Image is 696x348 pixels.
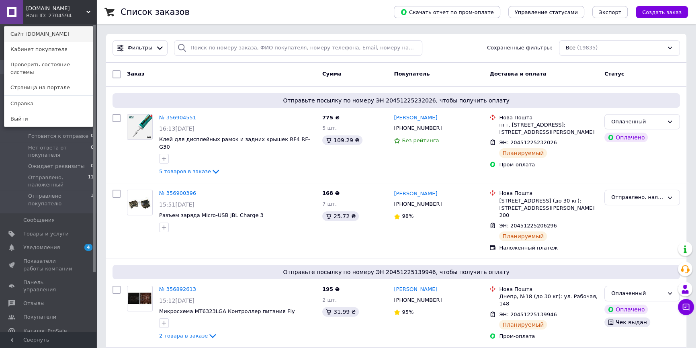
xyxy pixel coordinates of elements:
[26,5,86,12] span: MobilePlus.kh.ua
[159,125,194,132] span: 16:13[DATE]
[577,45,598,51] span: (19835)
[394,6,500,18] button: Скачать отчет по пром-оплате
[592,6,628,18] button: Экспорт
[489,71,546,77] span: Доставка и оплата
[4,111,93,127] a: Выйти
[322,190,340,196] span: 168 ₴
[127,190,153,215] a: Фото товару
[159,168,221,174] a: 5 товаров в заказе
[499,244,598,252] div: Наложенный платеж
[159,115,196,121] a: № 356904551
[91,144,94,159] span: 0
[116,268,677,276] span: Отправьте посылку по номеру ЭН 20451225139946, чтобы получить оплату
[23,244,60,251] span: Уведомления
[499,121,598,136] div: пгт. [STREET_ADDRESS]: [STREET_ADDRESS][PERSON_NAME]
[604,71,624,77] span: Статус
[23,217,55,224] span: Сообщения
[322,201,337,207] span: 7 шт.
[26,12,60,19] div: Ваш ID: 2704594
[127,292,152,306] img: Фото товару
[159,286,196,292] a: № 356892613
[611,118,663,126] div: Оплаченный
[91,163,94,170] span: 0
[599,9,621,15] span: Экспорт
[636,6,688,18] button: Создать заказ
[392,295,443,305] div: [PHONE_NUMBER]
[604,305,648,314] div: Оплачено
[508,6,584,18] button: Управление статусами
[4,57,93,80] a: Проверить состояние системы
[499,320,547,330] div: Планируемый
[4,42,93,57] a: Кабинет покупателя
[28,133,88,140] span: Готовится к отправке
[91,192,94,207] span: 3
[322,135,362,145] div: 109.29 ₴
[394,114,437,122] a: [PERSON_NAME]
[392,199,443,209] div: [PHONE_NUMBER]
[127,193,152,212] img: Фото товару
[91,133,94,140] span: 0
[159,168,211,174] span: 5 товаров в заказе
[394,71,430,77] span: Покупатель
[611,289,663,298] div: Оплаченный
[159,201,194,208] span: 15:51[DATE]
[678,299,694,315] button: Чат с покупателем
[499,161,598,168] div: Пром-оплата
[322,125,337,131] span: 5 шт.
[499,333,598,340] div: Пром-оплата
[499,197,598,219] div: [STREET_ADDRESS] (до 30 кг): [STREET_ADDRESS][PERSON_NAME] 200
[159,333,208,339] span: 2 товара в заказе
[127,114,153,140] a: Фото товару
[499,293,598,307] div: Днепр, №18 (до 30 кг): ул. Рабочая, 148
[121,7,190,17] h1: Список заказов
[28,144,91,159] span: Нет ответа от покупателя
[499,286,598,293] div: Нова Пошта
[174,40,423,56] input: Поиск по номеру заказа, ФИО покупателя, номеру телефона, Email, номеру накладной
[159,297,194,304] span: 15:12[DATE]
[127,71,144,77] span: Заказ
[28,192,91,207] span: Отправлено покупателю
[566,44,575,52] span: Все
[499,311,557,317] span: ЭН: 20451225139946
[322,71,342,77] span: Сумма
[28,174,88,188] span: Отправлено, наложенный
[116,96,677,104] span: Отправьте посылку по номеру ЭН 20451225232026, чтобы получить оплату
[499,139,557,145] span: ЭН: 20451225232026
[487,44,553,52] span: Сохраненные фильтры:
[604,133,648,142] div: Оплачено
[499,231,547,241] div: Планируемый
[402,213,414,219] span: 98%
[159,308,295,314] a: Микросхема MT6323LGA Контроллер питания Fly
[159,212,264,218] a: Разъем заряда Micro-USB JBL Charge 3
[402,309,414,315] span: 95%
[499,114,598,121] div: Нова Пошта
[159,333,217,339] a: 2 товара в заказе
[159,136,310,150] a: Клей для дисплейных рамок и задних крышек RF4 RF-G30
[400,8,494,16] span: Скачать отчет по пром-оплате
[499,148,547,158] div: Планируемый
[23,258,74,272] span: Показатели работы компании
[23,313,56,321] span: Покупатели
[628,9,688,15] a: Создать заказ
[23,279,74,293] span: Панель управления
[127,115,152,139] img: Фото товару
[499,223,557,229] span: ЭН: 20451225206296
[611,193,663,202] div: Отправлено, наложенный
[23,230,69,237] span: Товары и услуги
[322,115,340,121] span: 775 ₴
[128,44,153,52] span: Фильтры
[322,211,359,221] div: 25.72 ₴
[499,190,598,197] div: Нова Пошта
[322,297,337,303] span: 2 шт.
[322,307,359,317] div: 31.99 ₴
[4,27,93,42] a: Сайт [DOMAIN_NAME]
[515,9,578,15] span: Управление статусами
[402,137,439,143] span: Без рейтинга
[88,174,94,188] span: 11
[394,190,437,198] a: [PERSON_NAME]
[4,96,93,111] a: Справка
[28,163,84,170] span: Ожидает реквизиты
